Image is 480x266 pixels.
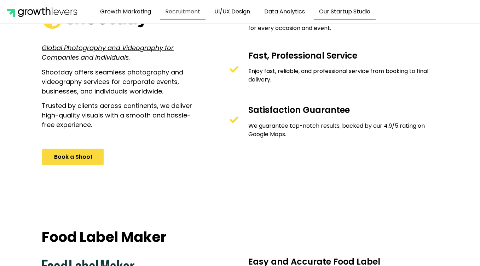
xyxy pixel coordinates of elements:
[209,4,255,20] a: UI/UX Design
[42,43,174,62] a: Global Photography and Videography for Companies and Individuals.
[259,4,310,20] a: Data Analytics
[42,229,195,246] h2: Food Label Maker
[95,4,156,20] a: Growth Marketing
[314,4,376,20] a: Our Startup Studio
[54,154,93,160] span: Book a Shoot
[160,4,206,20] a: Recruitment
[248,16,432,32] span: Work with highly-rated professionals, ensuring exceptional quality for every occasion and event.
[248,67,428,84] span: Enjoy fast, reliable, and professional service from booking to final delivery.
[42,149,104,165] a: Book a Shoot
[42,68,184,96] span: Shootday offers seamless photography and videography services for corporate events, businesses, a...
[248,122,425,138] span: We guarantee top-notch results, backed by our 4.9/5 rating on Google Maps.
[248,52,434,60] h2: Fast, Professional Service
[42,101,195,129] p: Trusted by clients across continents, we deliver high-quality visuals with a smooth and hassle-fr...
[248,103,434,115] h2: Satisfaction Guarantee
[77,4,394,20] nav: Menu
